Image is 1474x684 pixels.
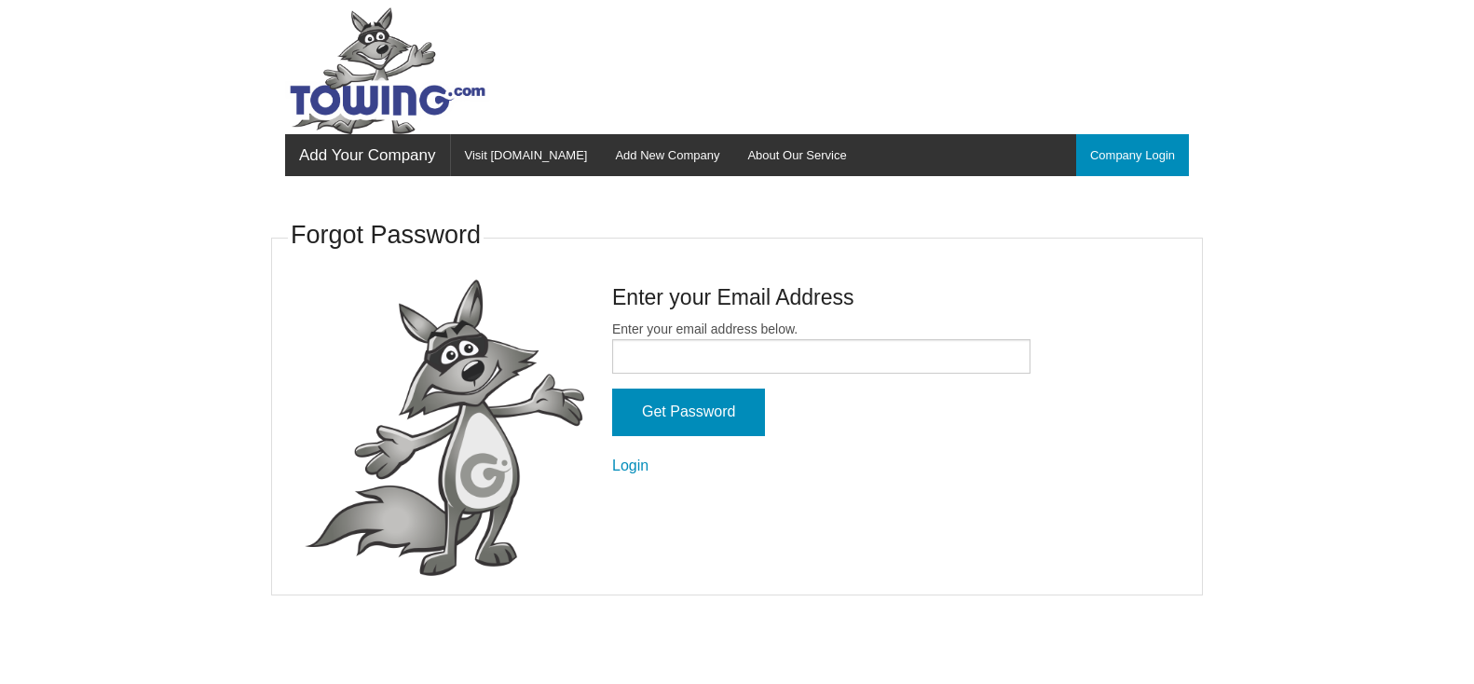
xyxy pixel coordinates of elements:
[612,389,765,436] input: Get Password
[612,320,1030,374] label: Enter your email address below.
[285,134,450,176] a: Add Your Company
[601,134,733,176] a: Add New Company
[612,282,1030,312] h4: Enter your Email Address
[451,134,602,176] a: Visit [DOMAIN_NAME]
[612,339,1030,374] input: Enter your email address below.
[285,7,490,134] img: Towing.com Logo
[305,280,584,577] img: fox-Presenting.png
[291,218,481,253] h3: Forgot Password
[612,458,648,473] a: Login
[733,134,860,176] a: About Our Service
[1076,134,1189,176] a: Company Login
